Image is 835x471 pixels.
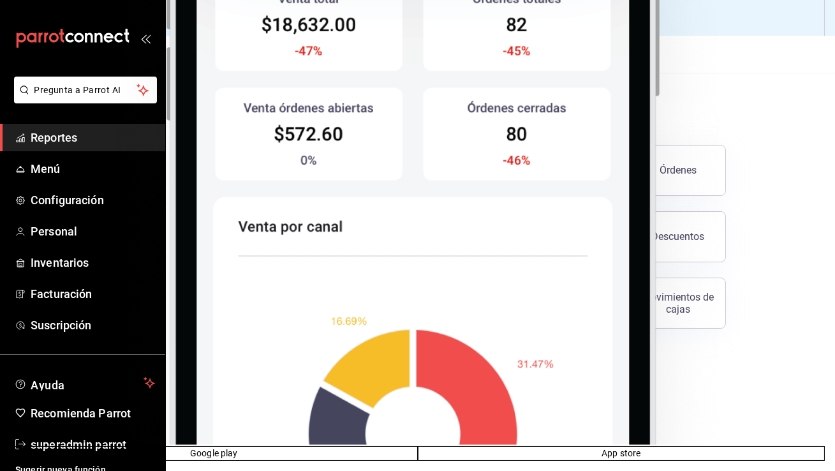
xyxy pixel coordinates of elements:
[190,447,237,460] span: Google play
[9,93,157,106] a: Pregunta a Parrot AI
[602,447,640,460] span: App store
[10,446,418,461] button: Google play
[418,446,825,461] button: App store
